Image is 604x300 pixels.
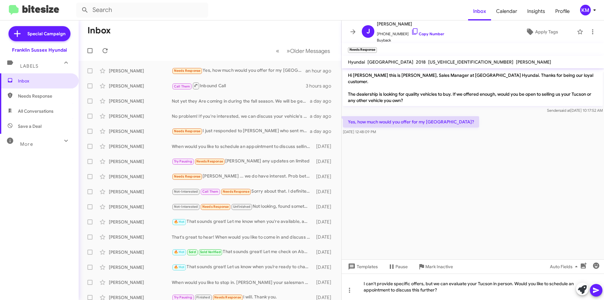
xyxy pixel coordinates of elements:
[310,113,336,119] div: a day ago
[306,83,336,89] div: 3 hours ago
[76,3,208,18] input: Search
[342,274,604,300] div: I can't provide specific offers, but we can evaluate your Tucson in person. Would you like to sch...
[272,44,334,57] nav: Page navigation example
[202,190,219,194] span: Call Them
[109,98,172,104] div: [PERSON_NAME]
[18,78,71,84] span: Inbox
[313,189,336,195] div: [DATE]
[174,205,198,209] span: Not-Interested
[347,261,378,272] span: Templates
[174,159,192,163] span: Try Pausing
[109,219,172,225] div: [PERSON_NAME]
[174,174,201,178] span: Needs Response
[272,44,283,57] button: Previous
[18,108,53,114] span: All Conversations
[283,44,334,57] button: Next
[172,218,313,225] div: That sounds great! Let me know when you're available, and we can schedule a time for you to visit...
[109,279,172,286] div: [PERSON_NAME]
[343,129,376,134] span: [DATE] 12:48:09 PM
[196,295,210,299] span: Finished
[172,143,313,150] div: When would you like to schedule an appointment to discuss selling your vehicle? Let me know what ...
[172,127,310,135] div: I just responded to [PERSON_NAME] who sent me an email.
[233,205,250,209] span: Unfinished
[8,26,70,41] a: Special Campaign
[172,248,313,256] div: That sounds great! Let me check on Abbey's availability. Which time works best for you, tonight o...
[522,2,550,20] a: Insights
[109,158,172,165] div: [PERSON_NAME]
[174,295,192,299] span: Try Pausing
[109,173,172,180] div: [PERSON_NAME]
[348,47,377,53] small: Needs Response
[428,59,513,65] span: [US_VEHICLE_IDENTIFICATION_NUMBER]
[377,37,444,43] span: Buyback
[491,2,522,20] a: Calendar
[310,98,336,104] div: a day ago
[87,25,111,36] h1: Inbox
[550,2,575,20] a: Profile
[172,82,306,90] div: Inbound Call
[109,143,172,150] div: [PERSON_NAME]
[342,261,383,272] button: Templates
[172,234,313,240] div: That's great to hear! When would you like to come in and discuss further about your vehicle or an...
[383,261,413,272] button: Pause
[172,263,313,271] div: That sounds great! Let us know when you’re ready to chat. We look forward to helping you with you...
[18,93,71,99] span: Needs Response
[348,59,365,65] span: Hyundai
[174,220,185,224] span: 🔥 Hot
[223,190,249,194] span: Needs Response
[109,204,172,210] div: [PERSON_NAME]
[174,190,198,194] span: Not-Interested
[12,47,67,53] div: Franklin Sussex Hyundai
[509,26,574,37] button: Apply Tags
[377,20,444,28] span: [PERSON_NAME]
[468,2,491,20] a: Inbox
[395,261,408,272] span: Pause
[20,63,38,69] span: Labels
[367,59,413,65] span: [GEOGRAPHIC_DATA]
[109,68,172,74] div: [PERSON_NAME]
[343,70,603,106] p: Hi [PERSON_NAME] this is [PERSON_NAME], Sales Manager at [GEOGRAPHIC_DATA] Hyundai. Thanks for be...
[27,31,65,37] span: Special Campaign
[550,261,580,272] span: Auto Fields
[20,141,33,147] span: More
[413,261,458,272] button: Mark Inactive
[189,250,196,254] span: Sold
[18,123,42,129] span: Save a Deal
[580,5,591,15] div: KM
[109,128,172,134] div: [PERSON_NAME]
[109,264,172,270] div: [PERSON_NAME]
[172,158,313,165] div: [PERSON_NAME] any updates on limited
[214,295,241,299] span: Needs Response
[202,205,229,209] span: Needs Response
[109,249,172,255] div: [PERSON_NAME]
[516,59,551,65] span: [PERSON_NAME]
[172,98,310,104] div: Not yet they Are coming in during the fall season. We will be getting 1 calligraphy 1 sel premium...
[287,47,290,55] span: »
[416,59,426,65] span: 2018
[313,143,336,150] div: [DATE]
[109,113,172,119] div: [PERSON_NAME]
[290,48,330,54] span: Older Messages
[109,234,172,240] div: [PERSON_NAME]
[313,264,336,270] div: [DATE]
[172,188,313,195] div: Sorry about that. I definitely didn't call or know about it.
[313,158,336,165] div: [DATE]
[313,219,336,225] div: [DATE]
[313,234,336,240] div: [DATE]
[174,265,185,269] span: 🔥 Hot
[174,69,201,73] span: Needs Response
[172,279,313,286] div: When would you like to stop in. [PERSON_NAME] your salesman will help out and show you some of th...
[313,204,336,210] div: [DATE]
[174,84,190,88] span: Call Them
[174,129,201,133] span: Needs Response
[172,67,305,74] div: Yes, how much would you offer for my [GEOGRAPHIC_DATA]?
[172,173,313,180] div: [PERSON_NAME] ... we do have interest. Prob better late next week. Considering a 5 or a 9 on 24 m...
[196,159,223,163] span: Needs Response
[343,116,479,127] p: Yes, how much would you offer for my [GEOGRAPHIC_DATA]?
[535,26,558,37] span: Apply Tags
[313,249,336,255] div: [DATE]
[276,47,279,55] span: «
